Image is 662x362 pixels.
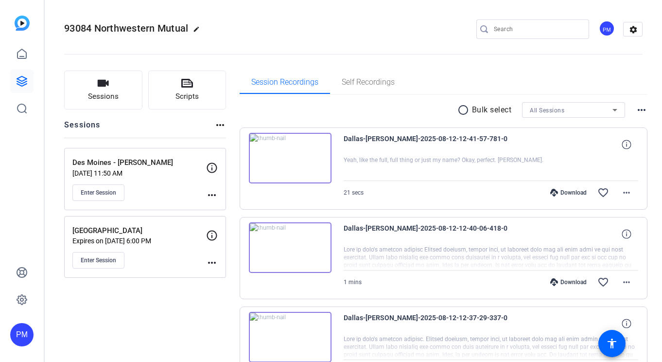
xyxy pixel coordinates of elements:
[15,16,30,31] img: blue-gradient.svg
[249,133,331,183] img: thumb-nail
[597,187,609,199] mat-icon: favorite_border
[624,22,643,37] mat-icon: settings
[72,225,206,236] p: [GEOGRAPHIC_DATA]
[88,91,119,102] span: Sessions
[599,20,615,36] div: PM
[545,189,592,197] div: Download
[249,222,331,273] img: thumb-nail
[545,278,592,286] div: Download
[72,252,124,269] button: Enter Session
[342,78,395,86] span: Self Recordings
[175,91,199,102] span: Scripts
[344,222,523,246] span: Dallas-[PERSON_NAME]-2025-08-12-12-40-06-418-0
[206,257,218,269] mat-icon: more_horiz
[344,279,362,286] span: 1 mins
[530,107,564,114] span: All Sessions
[472,104,512,116] p: Bulk select
[606,338,618,349] mat-icon: accessibility
[64,119,101,138] h2: Sessions
[148,71,226,109] button: Scripts
[81,189,116,197] span: Enter Session
[621,276,632,288] mat-icon: more_horiz
[193,26,205,37] mat-icon: edit
[72,184,124,201] button: Enter Session
[494,23,581,35] input: Search
[72,157,206,168] p: Des Moines - [PERSON_NAME]
[72,169,206,177] p: [DATE] 11:50 AM
[344,189,364,196] span: 21 secs
[10,323,34,346] div: PM
[344,312,523,335] span: Dallas-[PERSON_NAME]-2025-08-12-12-37-29-337-0
[599,20,616,37] ngx-avatar: Production Multivu
[206,189,218,201] mat-icon: more_horiz
[621,187,632,199] mat-icon: more_horiz
[457,104,472,116] mat-icon: radio_button_unchecked
[81,256,116,264] span: Enter Session
[251,78,318,86] span: Session Recordings
[214,119,226,131] mat-icon: more_horiz
[64,71,142,109] button: Sessions
[597,276,609,288] mat-icon: favorite_border
[636,104,647,116] mat-icon: more_horiz
[72,237,206,245] p: Expires on [DATE] 6:00 PM
[64,22,188,34] span: 93084 Northwestern Mutual
[344,133,523,156] span: Dallas-[PERSON_NAME]-2025-08-12-12-41-57-781-0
